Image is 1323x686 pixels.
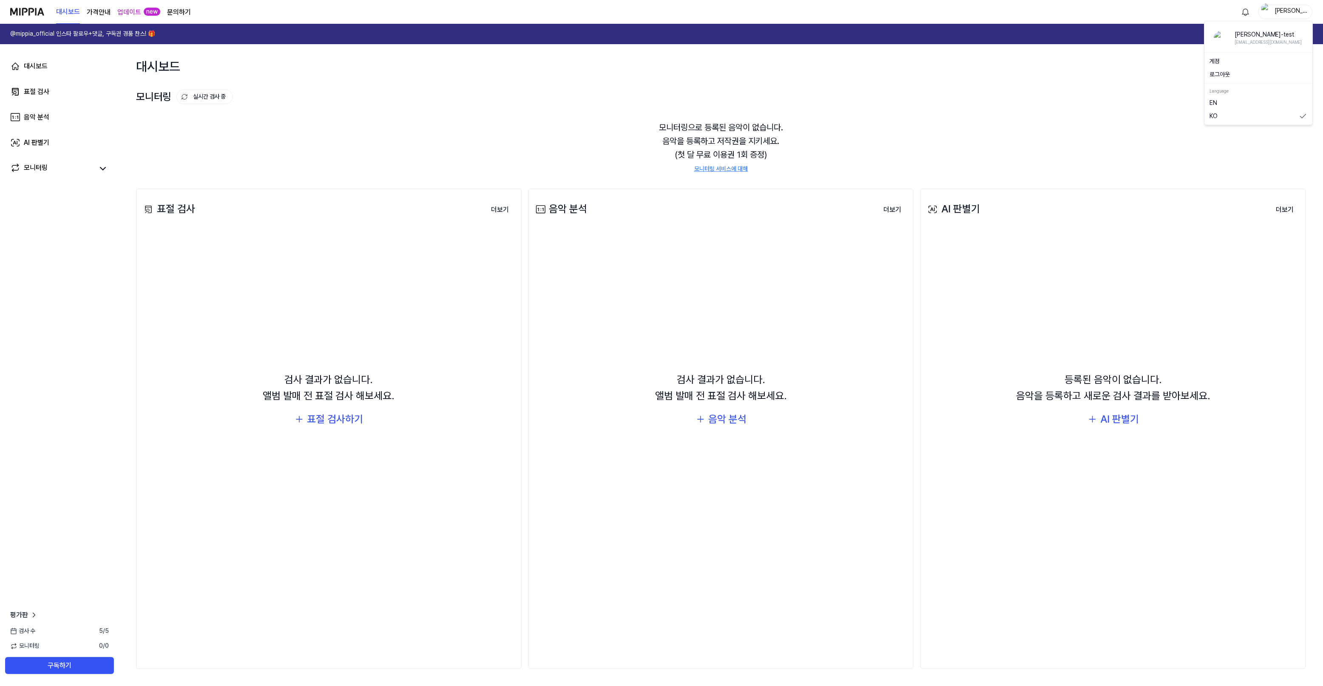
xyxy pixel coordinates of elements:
[1258,5,1313,19] button: profile[PERSON_NAME]-test
[99,627,109,635] span: 5 / 5
[1210,112,1308,121] a: KO
[5,56,114,76] a: 대시보드
[10,642,40,650] span: 모니터링
[1214,31,1228,45] img: profile
[5,82,114,102] a: 표절 검사
[696,411,747,427] button: 음악 분석
[24,87,49,97] div: 표절 검사
[10,163,94,175] a: 모니터링
[694,165,748,173] a: 모니터링 서비스에 대해
[10,610,38,620] a: 평가판
[877,201,908,218] button: 더보기
[5,133,114,153] a: AI 판별기
[1261,3,1272,20] img: profile
[926,201,980,217] div: AI 판별기
[1235,39,1302,45] div: [EMAIL_ADDRESS][DOMAIN_NAME]
[655,372,787,404] div: 검사 결과가 없습니다. 앨범 발매 전 표절 검사 해보세요.
[1100,411,1139,427] div: AI 판별기
[1241,7,1251,17] img: 알림
[117,7,141,17] a: 업데이트
[136,110,1306,183] div: 모니터링으로 등록된 음악이 없습니다. 음악을 등록하고 저작권을 지키세요. (첫 달 무료 이용권 1회 증정)
[56,0,80,24] a: 대시보드
[294,411,363,427] button: 표절 검사하기
[87,7,111,17] a: 가격안내
[10,627,35,635] span: 검사 수
[5,657,114,674] button: 구독하기
[24,112,49,122] div: 음악 분석
[144,8,160,16] div: new
[24,138,49,148] div: AI 판별기
[24,163,48,175] div: 모니터링
[5,107,114,127] a: 음악 분석
[99,642,109,650] span: 0 / 0
[1016,372,1210,404] div: 등록된 음악이 없습니다. 음악을 등록하고 새로운 검사 결과를 받아보세요.
[167,7,191,17] a: 문의하기
[10,610,28,620] span: 평가판
[1210,99,1308,107] a: EN
[307,411,363,427] div: 표절 검사하기
[142,201,195,217] div: 표절 검사
[10,30,155,38] h1: @mippia_official 인스타 팔로우+댓글, 구독권 경품 찬스! 🎁
[1269,201,1300,218] button: 더보기
[534,201,588,217] div: 음악 분석
[1210,71,1308,79] button: 로그아웃
[1204,21,1313,125] div: profile[PERSON_NAME]-test
[136,53,180,80] div: 대시보드
[24,61,48,71] div: 대시보드
[1235,31,1302,39] div: [PERSON_NAME]-test
[263,372,395,404] div: 검사 결과가 없습니다. 앨범 발매 전 표절 검사 해보세요.
[485,201,516,218] button: 더보기
[1210,57,1308,65] a: 계정
[136,89,233,105] div: 모니터링
[176,90,233,104] button: 실시간 검사 중
[708,411,747,427] div: 음악 분석
[1274,7,1307,16] div: [PERSON_NAME]-test
[1087,411,1139,427] button: AI 판별기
